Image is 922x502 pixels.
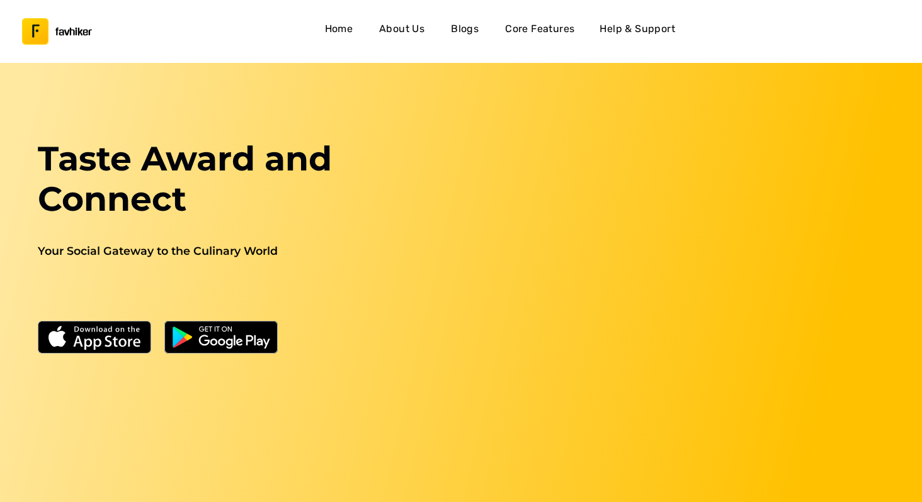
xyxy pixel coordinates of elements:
[595,17,680,46] button: Help & Support
[38,321,151,354] img: App Store
[325,21,353,37] h4: Home
[451,21,479,37] h4: Blogs
[600,21,675,37] h4: Help & Support
[445,17,485,46] a: Blogs
[374,17,430,46] a: About Us
[379,21,424,37] h4: About Us
[164,321,278,354] img: Google Play
[477,138,891,371] iframe: Embedded youtube
[55,27,92,36] h3: favhiker
[500,17,579,46] a: Core Features
[505,21,574,37] h4: Core Features
[319,17,359,46] a: Home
